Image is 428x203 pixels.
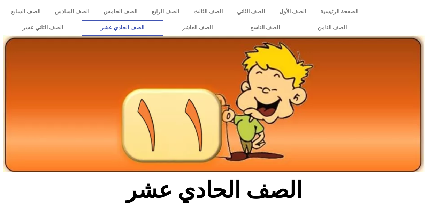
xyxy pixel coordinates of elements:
a: الصف التاسع [231,20,299,36]
a: الصف السادس [47,3,96,20]
a: الصف الخامس [96,3,144,20]
a: الصف السابع [3,3,47,20]
a: الصف الثاني [230,3,272,20]
a: الصفحة الرئيسية [313,3,366,20]
a: الصف الثامن [299,20,366,36]
a: الصف الرابع [144,3,186,20]
a: الصف الثالث [186,3,230,20]
a: الصف العاشر [163,20,231,36]
a: الصف الثاني عشر [3,20,82,36]
a: الصف الحادي عشر [82,20,163,36]
a: الصف الأول [272,3,313,20]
